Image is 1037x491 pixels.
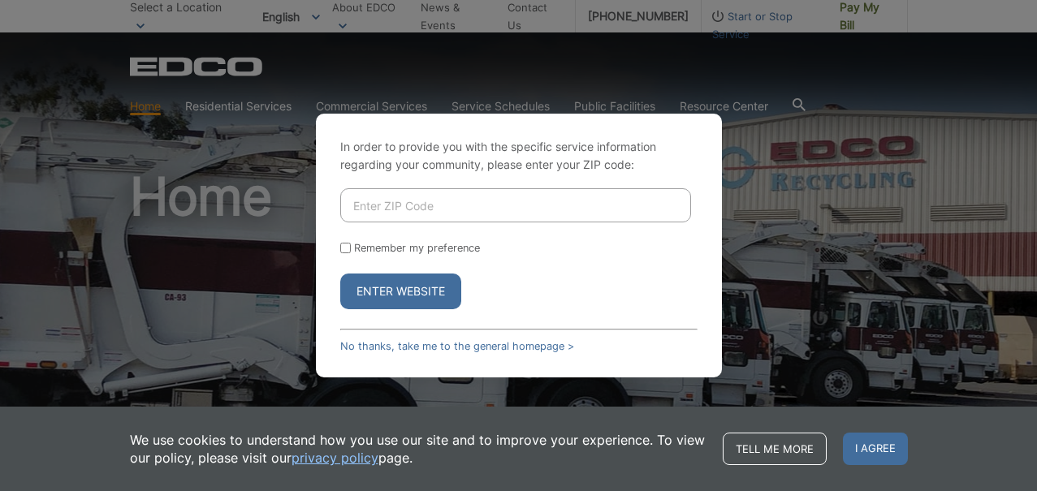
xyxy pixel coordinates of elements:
button: Enter Website [340,273,461,309]
a: No thanks, take me to the general homepage > [340,340,574,352]
p: We use cookies to understand how you use our site and to improve your experience. To view our pol... [130,431,706,467]
p: In order to provide you with the specific service information regarding your community, please en... [340,138,698,174]
a: privacy policy [292,449,378,467]
a: Tell me more [723,433,827,465]
label: Remember my preference [354,242,480,254]
input: Enter ZIP Code [340,188,691,222]
span: I agree [843,433,908,465]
